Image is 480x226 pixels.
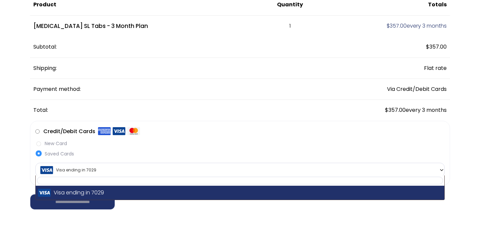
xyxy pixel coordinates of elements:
span: 357.00 [387,22,407,30]
span: 357.00 [385,106,406,114]
img: Visa [113,127,125,135]
span: $ [426,43,429,51]
td: Flat rate [321,58,450,79]
span: Visa ending in 7029 [35,163,445,177]
th: Shipping: [30,58,321,79]
li: Visa ending in 7029 [36,186,444,200]
label: Credit/Debit Cards [43,126,140,137]
label: Saved Cards [35,150,445,157]
img: Mastercard [127,127,140,135]
td: 1 [259,16,321,37]
th: Payment method: [30,79,321,100]
th: Total: [30,100,321,120]
span: $ [385,106,388,114]
img: Amex [98,127,111,135]
span: Visa ending in 7029 [37,163,443,177]
span: $ [387,22,390,30]
label: New Card [35,140,445,147]
span: 357.00 [426,43,447,51]
th: Subtotal: [30,37,321,58]
td: every 3 months [321,100,450,120]
td: [MEDICAL_DATA] SL Tabs - 3 Month Plan [30,16,259,37]
td: Via Credit/Debit Cards [321,79,450,100]
td: every 3 months [321,16,450,37]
